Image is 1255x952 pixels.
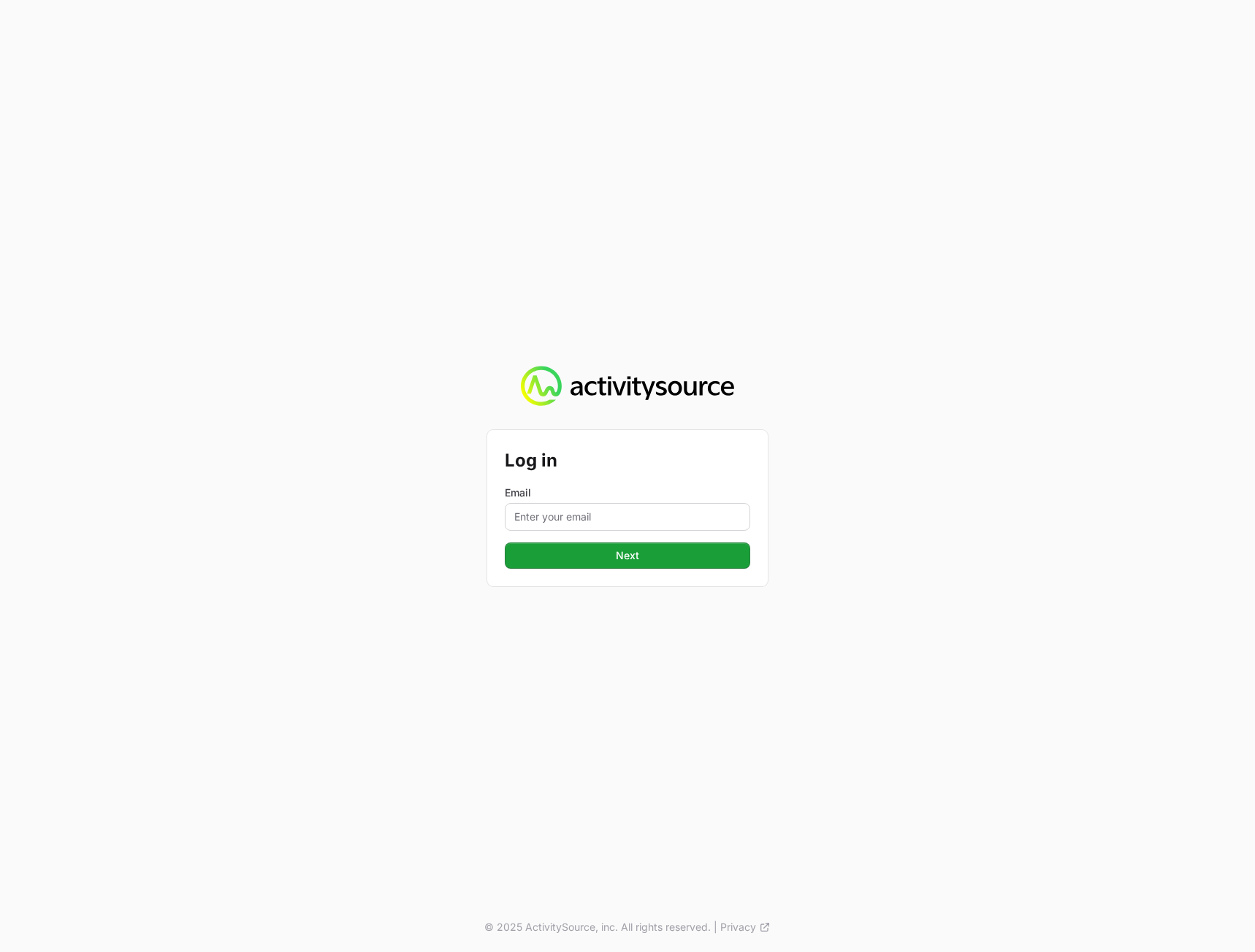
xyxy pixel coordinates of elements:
[505,542,750,569] button: Next
[484,920,711,934] p: © 2025 ActivitySource, inc. All rights reserved.
[505,503,750,531] input: Enter your email
[505,448,750,474] h2: Log in
[505,485,750,500] label: Email
[521,366,733,407] img: Activity Source
[714,920,717,934] span: |
[720,920,771,934] a: Privacy
[616,547,639,564] span: Next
